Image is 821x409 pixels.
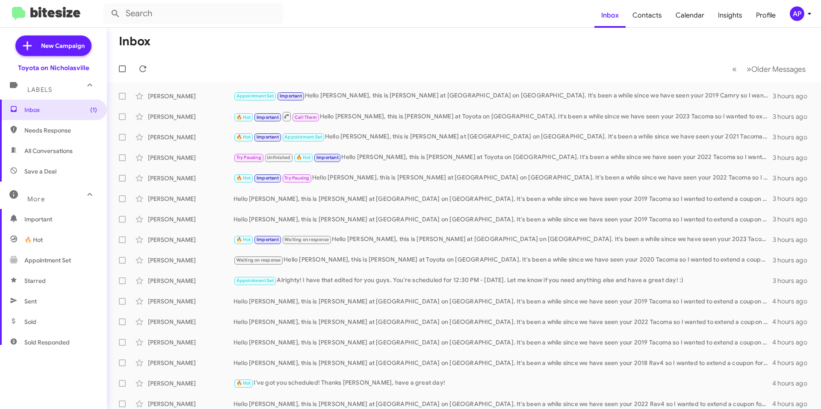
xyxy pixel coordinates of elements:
span: 🔥 Hot [296,155,311,160]
div: 3 hours ago [773,174,814,182]
div: [PERSON_NAME] [148,338,233,347]
div: I've got you scheduled! Thanks [PERSON_NAME], have a great day! [233,378,772,388]
div: Hello [PERSON_NAME], this is [PERSON_NAME] at [GEOGRAPHIC_DATA] on [GEOGRAPHIC_DATA]. It's been a... [233,91,773,101]
div: Hello [PERSON_NAME], this is [PERSON_NAME] at [GEOGRAPHIC_DATA] on [GEOGRAPHIC_DATA]. It's been a... [233,359,772,367]
h1: Inbox [119,35,151,48]
div: Hello [PERSON_NAME], this is [PERSON_NAME] at [GEOGRAPHIC_DATA] on [GEOGRAPHIC_DATA]. It's been a... [233,132,773,142]
div: [PERSON_NAME] [148,92,233,100]
span: Waiting on response [284,237,329,242]
div: 3 hours ago [773,256,814,265]
span: More [27,195,45,203]
span: 🔥 Hot [24,235,43,244]
span: Important [257,134,279,140]
div: Hello [PERSON_NAME], this is [PERSON_NAME] at [GEOGRAPHIC_DATA] on [GEOGRAPHIC_DATA]. It's been a... [233,297,772,306]
div: [PERSON_NAME] [148,215,233,224]
span: Appointment Set [284,134,322,140]
span: Appointment Set [24,256,71,265]
span: Inbox [24,106,97,114]
div: 3 hours ago [773,112,814,121]
span: Labels [27,86,52,94]
div: [PERSON_NAME] [148,400,233,408]
span: (1) [90,106,97,114]
div: [PERSON_NAME] [148,194,233,203]
span: Important [280,93,302,99]
span: All Conversations [24,147,73,155]
div: 3 hours ago [773,133,814,141]
span: 🔥 Hot [236,380,251,386]
span: Starred [24,277,46,285]
span: Waiting on response [236,257,281,263]
div: Hello [PERSON_NAME], this is [PERSON_NAME] at Toyota on [GEOGRAPHIC_DATA]. It's been a while sinc... [233,111,773,122]
span: Save a Deal [24,167,56,176]
span: 🔥 Hot [236,134,251,140]
a: Calendar [669,3,711,28]
div: [PERSON_NAME] [148,133,233,141]
span: Older Messages [751,65,806,74]
div: Hello [PERSON_NAME], this is [PERSON_NAME] at Toyota on [GEOGRAPHIC_DATA]. It's been a while sinc... [233,255,773,265]
a: Contacts [626,3,669,28]
span: 🔥 Hot [236,237,251,242]
span: Important [316,155,339,160]
span: « [732,64,737,74]
span: Appointment Set [236,278,274,283]
div: 3 hours ago [773,92,814,100]
div: 3 hours ago [773,235,814,244]
span: New Campaign [41,41,85,50]
span: Sent [24,297,37,306]
div: Hello [PERSON_NAME], this is [PERSON_NAME] at [GEOGRAPHIC_DATA] on [GEOGRAPHIC_DATA]. It's been a... [233,194,773,203]
div: 4 hours ago [772,318,814,326]
div: 3 hours ago [773,277,814,285]
span: Unfinished [267,155,290,160]
span: Important [257,237,279,242]
div: Toyota on Nicholasville [18,64,89,72]
div: Alrighty! I have that edited for you guys. You're scheduled for 12:30 PM - [DATE]. Let me know if... [233,276,773,285]
button: Next [741,60,811,78]
div: [PERSON_NAME] [148,256,233,265]
div: [PERSON_NAME] [148,153,233,162]
div: [PERSON_NAME] [148,277,233,285]
span: Appointment Set [236,93,274,99]
button: AP [783,6,812,21]
a: Inbox [594,3,626,28]
div: [PERSON_NAME] [148,359,233,367]
div: Hello [PERSON_NAME], this is [PERSON_NAME] at [GEOGRAPHIC_DATA] on [GEOGRAPHIC_DATA]. It's been a... [233,318,772,326]
div: 4 hours ago [772,400,814,408]
span: Sold [24,318,36,326]
div: AP [790,6,804,21]
div: Hello [PERSON_NAME], this is [PERSON_NAME] at [GEOGRAPHIC_DATA] on [GEOGRAPHIC_DATA]. It's been a... [233,215,773,224]
div: 3 hours ago [773,215,814,224]
a: Insights [711,3,749,28]
div: [PERSON_NAME] [148,318,233,326]
div: Hello [PERSON_NAME], this is [PERSON_NAME] at Toyota on [GEOGRAPHIC_DATA]. It's been a while sinc... [233,153,773,162]
div: Hello [PERSON_NAME], this is [PERSON_NAME] at [GEOGRAPHIC_DATA] on [GEOGRAPHIC_DATA]. It's been a... [233,173,773,183]
a: New Campaign [15,35,92,56]
span: 🔥 Hot [236,175,251,181]
nav: Page navigation example [727,60,811,78]
div: 4 hours ago [772,379,814,388]
span: Needs Response [24,126,97,135]
button: Previous [727,60,742,78]
span: Try Pausing [236,155,261,160]
a: Profile [749,3,783,28]
div: 3 hours ago [773,194,814,203]
span: Important [24,215,97,224]
div: Hello [PERSON_NAME], this is [PERSON_NAME] at [GEOGRAPHIC_DATA] on [GEOGRAPHIC_DATA]. It's been a... [233,400,772,408]
div: 4 hours ago [772,297,814,306]
span: Call Them [295,115,317,120]
span: Sold Responded [24,338,70,347]
span: Try Pausing [284,175,309,181]
div: [PERSON_NAME] [148,297,233,306]
div: [PERSON_NAME] [148,174,233,182]
div: 4 hours ago [772,338,814,347]
div: Hello [PERSON_NAME], this is [PERSON_NAME] at [GEOGRAPHIC_DATA] on [GEOGRAPHIC_DATA]. It's been a... [233,338,772,347]
span: Important [257,175,279,181]
span: 🔥 Hot [236,115,251,120]
span: » [747,64,751,74]
div: [PERSON_NAME] [148,235,233,244]
div: [PERSON_NAME] [148,112,233,121]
